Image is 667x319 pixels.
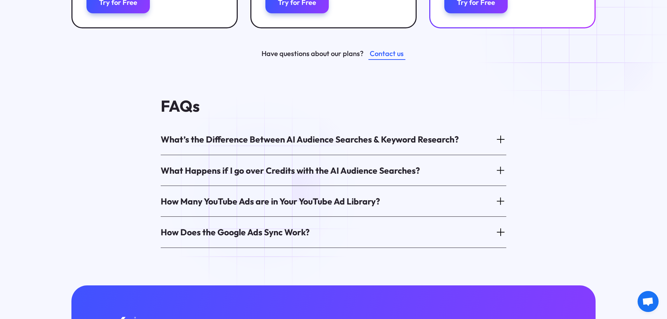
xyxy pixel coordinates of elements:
div: What’s the Difference Between AI Audience Searches & Keyword Research? [161,133,459,145]
div: How Does the Google Ads Sync Work? [161,226,310,238]
div: How Many YouTube Ads are in Your YouTube Ad Library? [161,195,380,207]
div: What Happens if I go over Credits with the AI Audience Searches? [161,165,420,176]
h4: FAQs [161,97,506,115]
a: Contact us [368,47,405,60]
div: Contact us [370,48,404,59]
div: Open chat [638,291,659,312]
div: Have questions about our plans? [262,48,363,59]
